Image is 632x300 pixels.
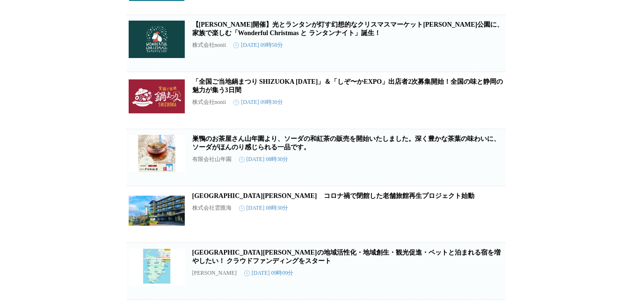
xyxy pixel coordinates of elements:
[233,98,283,106] time: [DATE] 09時30分
[192,204,232,212] p: 株式会社雲匯海
[129,192,185,229] img: 伊豆長岡温泉 すみよし館 コロナ禍で閉館した老舗旅館再生プロジェクト始動
[192,78,503,94] a: 「全国ご当地鍋まつり SHIZUOKA [DATE]」＆「しぞ〜かEXPO」出店者2次募集開始！全国の味と静岡の魅力が集う3日間
[192,98,226,106] p: 株式会社nonii
[192,155,232,163] p: 有限会社山年園
[192,270,237,277] p: [PERSON_NAME]
[192,41,226,49] p: 株式会社nonii
[192,192,474,199] a: [GEOGRAPHIC_DATA][PERSON_NAME] コロナ禍で閉館した老舗旅館再生プロジェクト始動
[239,204,289,212] time: [DATE] 08時30分
[129,21,185,58] img: 【静岡初開催】光とランタンが灯す幻想的なクリスマスマーケット駿府城公園に、家族で楽しむ「Wonderful Christmas と ランタンナイト」誕生！
[129,135,185,172] img: 巣鴨のお茶屋さん山年園より、ソーダの和紅茶の販売を開始いたしました。深く豊かな茶葉の味わいに、ソーダがほんのり感じられる一品です。
[129,78,185,115] img: 「全国ご当地鍋まつり SHIZUOKA 2025」＆「しぞ〜かEXPO」出店者2次募集開始！全国の味と静岡の魅力が集う3日間
[129,249,185,286] img: 西伊豆戸田の地域活性化・地域創生・観光促進・ペットと泊まれる宿を増やしたい！ クラウドファンディングをスタート
[244,269,294,277] time: [DATE] 09時09分
[233,41,283,49] time: [DATE] 09時50分
[192,135,500,151] a: 巣鴨のお茶屋さん山年園より、ソーダの和紅茶の販売を開始いたしました。深く豊かな茶葉の味わいに、ソーダがほんのり感じられる一品です。
[239,155,289,163] time: [DATE] 08時30分
[192,21,504,37] a: 【[PERSON_NAME]開催】光とランタンが灯す幻想的なクリスマスマーケット[PERSON_NAME]公園に、家族で楽しむ「Wonderful Christmas と ランタンナイト」誕生！
[192,249,501,264] a: [GEOGRAPHIC_DATA][PERSON_NAME]の地域活性化・地域創生・観光促進・ペットと泊まれる宿を増やしたい！ クラウドファンディングをスタート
